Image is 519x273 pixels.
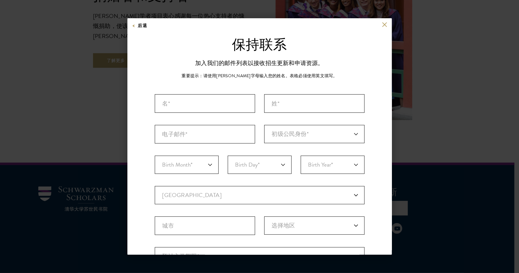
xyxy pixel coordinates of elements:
select: 月 [155,156,219,174]
font: 保持联系 [232,36,287,53]
font: 重要提示：请使用[PERSON_NAME]字母输入您的姓名。表格必须使用英文填写。 [182,73,337,79]
div: 出生日期* [155,156,365,186]
select: 年 [301,156,365,174]
button: 后退 [132,22,147,29]
input: 城市 [155,216,255,235]
div: 初级公民身份* [264,125,365,143]
select: 天 [228,156,292,174]
input: 电子邮件* [155,125,255,143]
div: 预计入学期限* [155,247,365,265]
font: 后退 [138,22,147,29]
font: 加入我们的邮件列表以接收招生更新和申请资源。 [195,59,324,67]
